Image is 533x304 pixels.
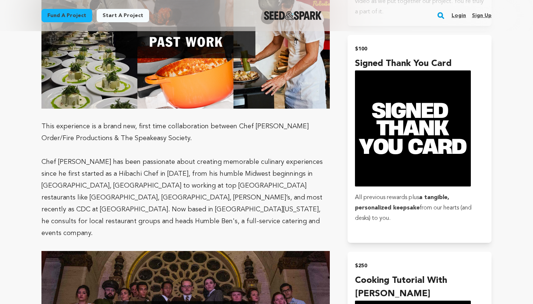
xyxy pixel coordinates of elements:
[472,10,492,22] a: Sign up
[348,35,492,243] button: $100 Signed Thank You Card incentive All previous rewards plusa tangible, personalized keepsakefr...
[41,123,309,142] span: This experience is a brand new, first time collaboration between Chef [PERSON_NAME] Order/Fire Pr...
[355,195,449,211] strong: a tangible, personalized keepsake
[264,11,322,20] img: Seed&Spark Logo Dark Mode
[355,70,471,186] img: incentive
[41,9,92,22] a: Fund a project
[355,261,484,271] h2: $250
[355,274,484,301] h4: Cooking Tutorial With [PERSON_NAME]
[452,10,466,22] a: Login
[355,192,484,224] p: All previous rewards plus from our hearts (and desks) to you.
[355,57,484,70] h4: Signed Thank You Card
[264,11,322,20] a: Seed&Spark Homepage
[97,9,149,22] a: Start a project
[355,44,484,54] h2: $100
[41,159,323,237] span: Chef [PERSON_NAME] has been passionate about creating memorable culinary experiences since he fir...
